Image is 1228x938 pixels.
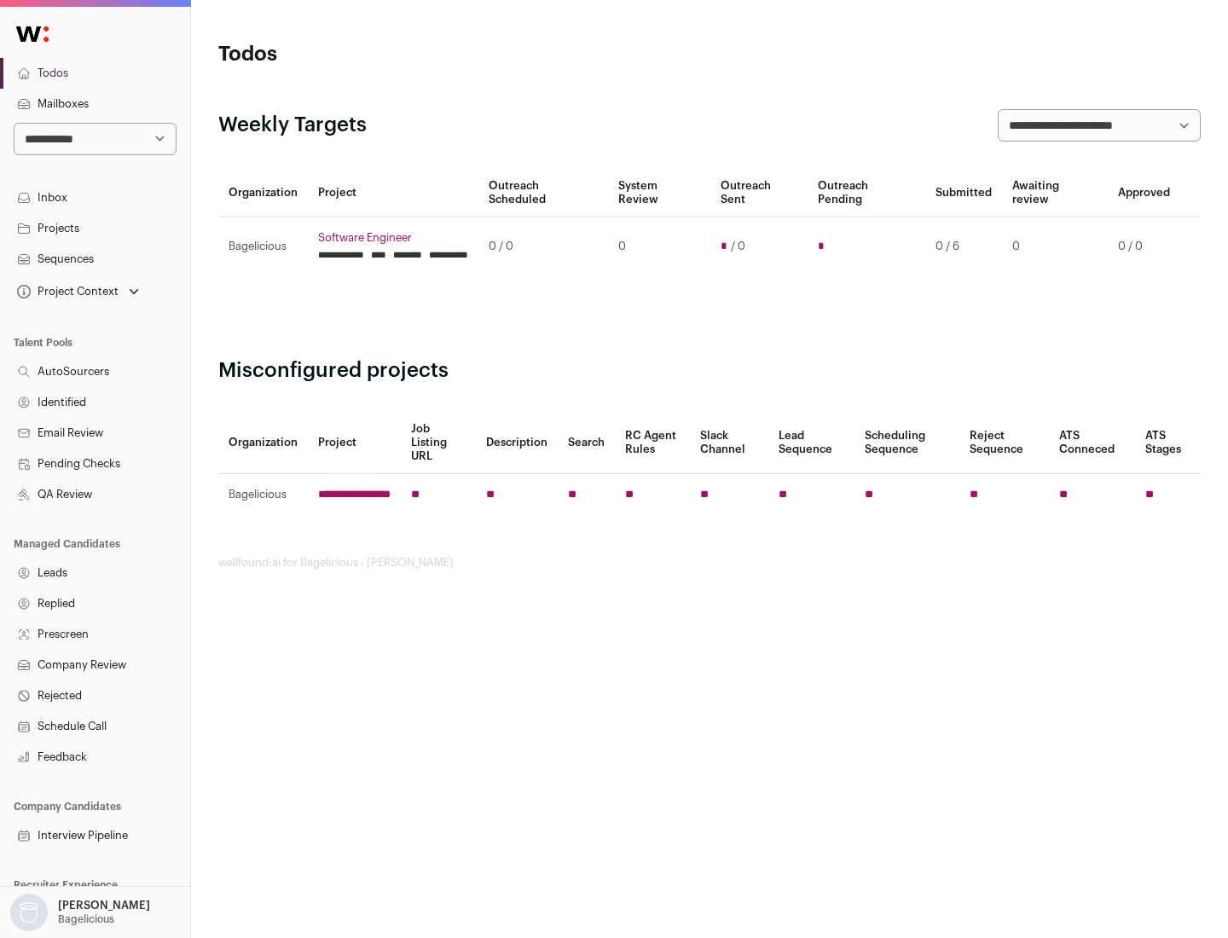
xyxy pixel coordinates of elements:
[854,412,959,474] th: Scheduling Sequence
[1049,412,1134,474] th: ATS Conneced
[308,169,478,217] th: Project
[1108,169,1180,217] th: Approved
[1108,217,1180,276] td: 0 / 0
[478,169,608,217] th: Outreach Scheduled
[218,112,367,139] h2: Weekly Targets
[731,240,745,253] span: / 0
[218,169,308,217] th: Organization
[218,41,546,68] h1: Todos
[14,285,119,298] div: Project Context
[218,474,308,516] td: Bagelicious
[7,894,153,931] button: Open dropdown
[710,169,808,217] th: Outreach Sent
[218,217,308,276] td: Bagelicious
[1002,217,1108,276] td: 0
[7,17,58,51] img: Wellfound
[808,169,924,217] th: Outreach Pending
[10,894,48,931] img: nopic.png
[959,412,1050,474] th: Reject Sequence
[615,412,689,474] th: RC Agent Rules
[768,412,854,474] th: Lead Sequence
[218,357,1201,385] h2: Misconfigured projects
[690,412,768,474] th: Slack Channel
[1002,169,1108,217] th: Awaiting review
[318,231,468,245] a: Software Engineer
[218,556,1201,570] footer: wellfound:ai for Bagelicious - [PERSON_NAME]
[925,217,1002,276] td: 0 / 6
[608,217,710,276] td: 0
[58,899,150,912] p: [PERSON_NAME]
[58,912,114,926] p: Bagelicious
[476,412,558,474] th: Description
[218,412,308,474] th: Organization
[401,412,476,474] th: Job Listing URL
[558,412,615,474] th: Search
[925,169,1002,217] th: Submitted
[1135,412,1201,474] th: ATS Stages
[478,217,608,276] td: 0 / 0
[608,169,710,217] th: System Review
[14,280,142,304] button: Open dropdown
[308,412,401,474] th: Project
